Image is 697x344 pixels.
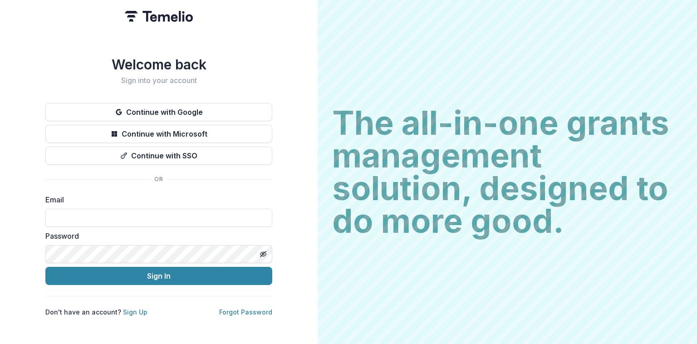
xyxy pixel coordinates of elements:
button: Toggle password visibility [256,247,270,261]
label: Email [45,194,267,205]
button: Continue with SSO [45,147,272,165]
img: Temelio [125,11,193,22]
label: Password [45,231,267,241]
button: Continue with Microsoft [45,125,272,143]
a: Forgot Password [219,308,272,316]
p: Don't have an account? [45,307,147,317]
h1: Welcome back [45,56,272,73]
h2: Sign into your account [45,76,272,85]
button: Continue with Google [45,103,272,121]
a: Sign Up [123,308,147,316]
button: Sign In [45,267,272,285]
